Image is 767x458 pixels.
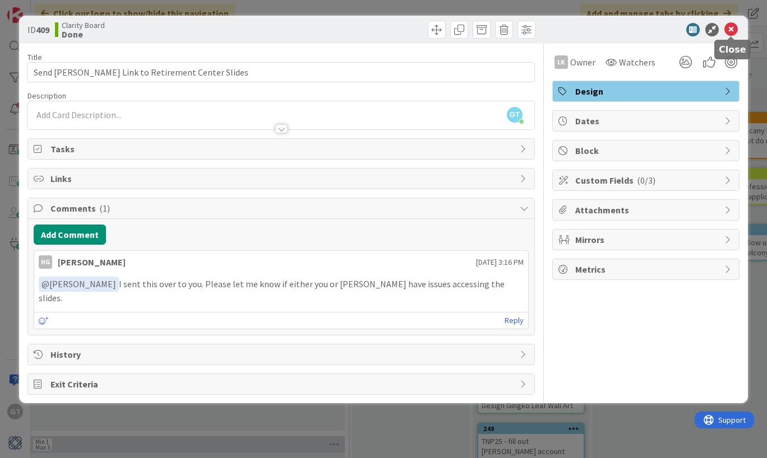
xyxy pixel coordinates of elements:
span: History [50,348,514,361]
span: Block [575,144,719,157]
span: Watchers [619,55,655,69]
b: Done [62,30,105,39]
span: Metrics [575,263,719,276]
span: Exit Criteria [50,377,514,391]
div: LK [555,55,568,69]
div: HG [39,255,52,269]
span: ID [27,23,49,36]
span: Attachments [575,203,719,217]
span: Description [27,91,66,101]
span: ( 1 ) [99,203,110,214]
span: Tasks [50,142,514,156]
span: Support [24,2,51,15]
button: Add Comment [34,225,106,245]
span: Design [575,85,719,98]
span: @ [41,278,49,289]
p: I sent this over to you. Please let me know if either you or [PERSON_NAME] have issues accessing ... [39,277,524,304]
span: Comments [50,202,514,215]
span: [PERSON_NAME] [41,278,116,289]
b: 409 [36,24,49,35]
label: Title [27,52,42,62]
span: Links [50,172,514,185]
h5: Close [719,44,746,55]
span: Clarity Board [62,21,105,30]
span: Custom Fields [575,174,719,187]
input: type card name here... [27,62,535,82]
span: GT [507,107,523,123]
span: [DATE] 3:16 PM [476,256,524,268]
span: Dates [575,114,719,128]
span: ( 0/3 ) [637,175,655,186]
div: [PERSON_NAME] [58,255,126,269]
span: Mirrors [575,233,719,246]
a: Reply [505,314,524,328]
span: Owner [570,55,595,69]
